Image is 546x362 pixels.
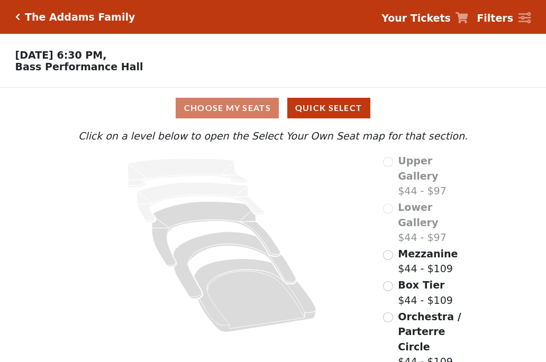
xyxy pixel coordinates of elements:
[287,98,370,118] button: Quick Select
[15,13,20,21] a: Click here to go back to filters
[398,277,453,308] label: $44 - $109
[477,12,513,24] strong: Filters
[398,200,470,245] label: $44 - $97
[128,159,248,188] path: Upper Gallery - Seats Available: 0
[398,246,458,276] label: $44 - $109
[25,11,135,23] h5: The Addams Family
[477,11,531,26] a: Filters
[398,311,461,352] span: Orchestra / Parterre Circle
[381,11,468,26] a: Your Tickets
[381,12,451,24] strong: Your Tickets
[398,201,438,228] span: Lower Gallery
[398,248,458,259] span: Mezzanine
[398,155,438,182] span: Upper Gallery
[398,279,444,291] span: Box Tier
[76,128,470,144] p: Click on a level below to open the Select Your Own Seat map for that section.
[398,153,470,199] label: $44 - $97
[137,182,265,222] path: Lower Gallery - Seats Available: 0
[194,259,316,332] path: Orchestra / Parterre Circle - Seats Available: 218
